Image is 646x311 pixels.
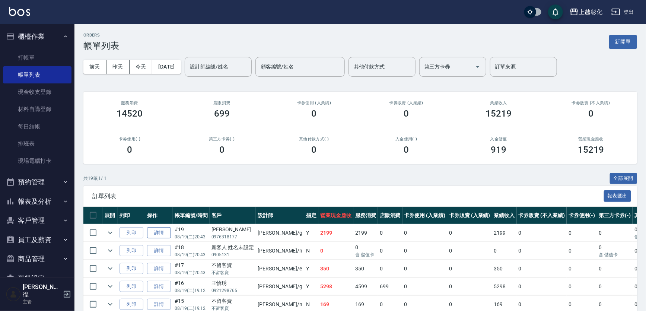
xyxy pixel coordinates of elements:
[369,137,443,142] h2: 入金使用(-)
[609,35,637,49] button: 新開單
[127,145,132,155] h3: 0
[517,260,567,277] td: 0
[578,145,604,155] h3: 15219
[105,263,116,274] button: expand row
[567,260,597,277] td: 0
[145,207,173,224] th: 操作
[604,192,631,199] a: 報表匯出
[211,244,254,251] div: 新客人 姓名未設定
[404,108,409,119] h3: 0
[608,5,637,19] button: 登出
[353,224,378,242] td: 2199
[173,224,210,242] td: #19
[378,207,402,224] th: 店販消費
[447,242,492,260] td: 0
[92,193,604,200] span: 訂單列表
[447,278,492,295] td: 0
[3,135,71,152] a: 排班表
[304,242,318,260] td: N
[378,242,402,260] td: 0
[83,60,106,74] button: 前天
[105,245,116,256] button: expand row
[211,287,254,294] p: 0921298765
[219,145,225,155] h3: 0
[567,207,597,224] th: 卡券使用(-)
[173,260,210,277] td: #17
[3,230,71,250] button: 員工及薪資
[461,101,536,105] h2: 業績收入
[579,7,602,17] div: 上越彰化
[597,207,633,224] th: 第三方卡券(-)
[130,60,153,74] button: 今天
[173,242,210,260] td: #18
[120,263,143,274] button: 列印
[106,60,130,74] button: 昨天
[211,297,254,305] div: 不留客資
[3,152,71,169] a: 現場電腦打卡
[6,287,21,302] img: Person
[211,251,254,258] p: 0905131
[3,211,71,230] button: 客戶管理
[318,224,353,242] td: 2199
[517,242,567,260] td: 0
[152,60,181,74] button: [DATE]
[486,108,512,119] h3: 15219
[447,260,492,277] td: 0
[567,4,605,20] button: 上越彰化
[256,224,304,242] td: [PERSON_NAME] /g
[175,287,208,294] p: 08/19 (二) 19:12
[402,207,448,224] th: 卡券使用 (入業績)
[597,260,633,277] td: 0
[318,260,353,277] td: 350
[597,242,633,260] td: 0
[120,299,143,310] button: 列印
[378,224,402,242] td: 0
[185,137,259,142] h2: 第三方卡券(-)
[105,299,116,310] button: expand row
[567,242,597,260] td: 0
[3,269,71,288] button: 資料設定
[3,101,71,118] a: 材料自購登錄
[3,27,71,46] button: 櫃檯作業
[312,108,317,119] h3: 0
[118,207,145,224] th: 列印
[355,251,376,258] p: 含 儲值卡
[105,227,116,238] button: expand row
[23,283,61,298] h5: [PERSON_NAME]徨
[83,175,106,182] p: 共 19 筆, 1 / 1
[402,224,448,242] td: 0
[404,145,409,155] h3: 0
[105,281,116,292] button: expand row
[447,224,492,242] td: 0
[214,108,230,119] h3: 699
[304,260,318,277] td: Y
[92,101,167,105] h3: 服務消費
[277,137,351,142] h2: 其他付款方式(-)
[103,207,118,224] th: 展開
[211,269,254,276] p: 不留客資
[402,260,448,277] td: 0
[597,278,633,295] td: 0
[402,278,448,295] td: 0
[211,234,254,240] p: 0976318177
[554,101,628,105] h2: 卡券販賣 (不入業績)
[117,108,143,119] h3: 14520
[378,278,402,295] td: 699
[210,207,256,224] th: 客戶
[256,207,304,224] th: 設計師
[353,278,378,295] td: 4599
[318,278,353,295] td: 5298
[491,145,506,155] h3: 919
[318,207,353,224] th: 營業現金應收
[211,226,254,234] div: [PERSON_NAME]
[83,41,119,51] h3: 帳單列表
[3,249,71,269] button: 商品管理
[318,242,353,260] td: 0
[567,278,597,295] td: 0
[353,260,378,277] td: 350
[492,207,517,224] th: 業績收入
[517,278,567,295] td: 0
[147,245,171,257] a: 詳情
[185,101,259,105] h2: 店販消費
[567,224,597,242] td: 0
